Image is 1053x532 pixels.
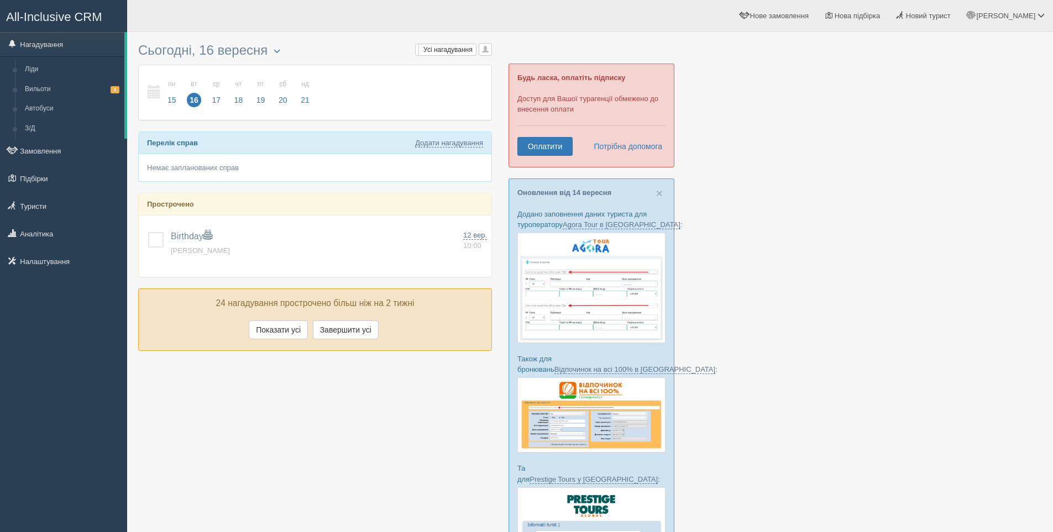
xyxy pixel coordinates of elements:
[586,137,663,156] a: Потрібна допомога
[976,12,1035,20] span: [PERSON_NAME]
[530,475,658,484] a: Prestige Tours у [GEOGRAPHIC_DATA]
[165,93,179,107] span: 15
[147,200,194,208] b: Прострочено
[295,73,313,112] a: нд 21
[165,80,179,89] small: пн
[463,230,487,251] a: 12 вер. 10:00
[138,43,492,59] h3: Сьогодні, 16 вересня
[656,187,663,199] button: Close
[139,154,491,181] div: Немає запланованих справ
[656,187,663,199] span: ×
[20,99,124,119] a: Автобуси
[254,93,268,107] span: 19
[209,93,223,107] span: 17
[171,246,230,255] a: [PERSON_NAME]
[415,139,483,148] a: Додати нагадування
[423,46,473,54] span: Усі нагадування
[228,73,249,112] a: чт 18
[250,73,271,112] a: пт 19
[517,354,666,375] p: Також для бронювань :
[209,80,223,89] small: ср
[298,93,312,107] span: 21
[147,297,483,310] p: 24 нагадування прострочено більш ніж на 2 тижні
[20,119,124,139] a: З/Д
[249,320,308,339] button: Показати усі
[276,93,290,107] span: 20
[254,80,268,89] small: пт
[517,463,666,484] p: Та для :
[111,86,119,93] span: 2
[171,231,212,241] a: Birthday
[750,12,809,20] span: Нове замовлення
[273,73,294,112] a: сб 20
[517,377,666,452] img: otdihnavse100--%D1%84%D0%BE%D1%80%D0%BC%D0%B0-%D0%B1%D1%80%D0%BE%D0%BD%D0%B8%D1%80%D0%BE%D0%B2%D0...
[187,80,201,89] small: вт
[6,10,102,24] span: All-Inclusive CRM
[206,73,227,112] a: ср 17
[187,93,201,107] span: 16
[835,12,881,20] span: Нова підбірка
[20,80,124,99] a: Вильоти2
[463,231,487,240] span: 12 вер.
[517,137,573,156] a: Оплатити
[276,80,290,89] small: сб
[554,365,715,374] a: Відпочинок на всі 100% в [GEOGRAPHIC_DATA]
[463,241,481,250] span: 10:00
[517,209,666,230] p: Додано заповнення даних туриста для туроператору :
[147,139,198,147] b: Перелік справ
[161,73,182,112] a: пн 15
[232,93,246,107] span: 18
[906,12,951,20] span: Новий турист
[232,80,246,89] small: чт
[184,73,205,112] a: вт 16
[517,233,666,343] img: agora-tour-%D1%84%D0%BE%D1%80%D0%BC%D0%B0-%D0%B1%D1%80%D0%BE%D0%BD%D1%8E%D0%B2%D0%B0%D0%BD%D0%BD%...
[20,60,124,80] a: Ліди
[298,80,312,89] small: нд
[563,220,680,229] a: Agora Tour в [GEOGRAPHIC_DATA]
[517,73,625,82] b: Будь ласка, оплатіть підписку
[1,1,127,31] a: All-Inclusive CRM
[509,64,674,167] div: Доступ для Вашої турагенції обмежено до внесення оплати
[313,320,379,339] button: Завершити усі
[517,188,611,197] a: Оновлення від 14 вересня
